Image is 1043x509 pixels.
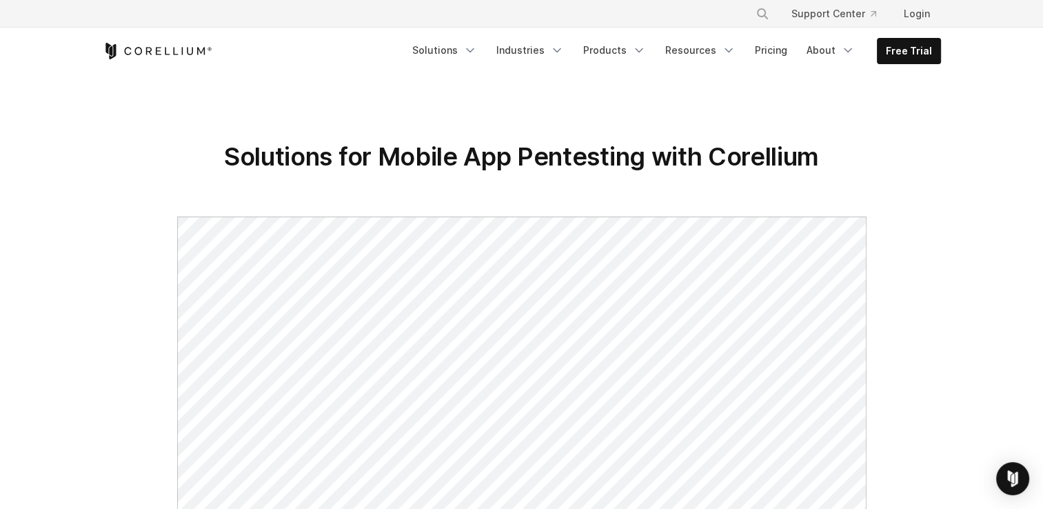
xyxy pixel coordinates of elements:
a: Resources [657,38,744,63]
a: Solutions [404,38,485,63]
a: Industries [488,38,572,63]
a: Corellium Home [103,43,212,59]
a: Login [893,1,941,26]
span: Solutions for Mobile App Pentesting with Corellium [224,141,819,172]
a: Products [575,38,654,63]
a: Support Center [780,1,887,26]
div: Open Intercom Messenger [996,462,1029,495]
a: Pricing [747,38,796,63]
a: About [798,38,863,63]
a: Free Trial [878,39,940,63]
div: Navigation Menu [404,38,941,64]
button: Search [750,1,775,26]
div: Navigation Menu [739,1,941,26]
